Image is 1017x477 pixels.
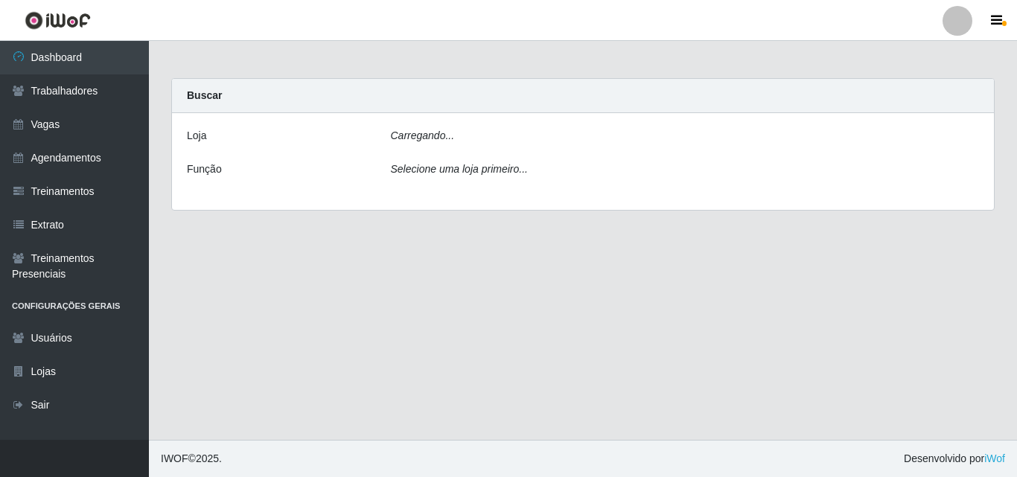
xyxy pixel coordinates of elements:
[187,161,222,177] label: Função
[161,451,222,467] span: © 2025 .
[391,163,528,175] i: Selecione uma loja primeiro...
[391,129,455,141] i: Carregando...
[187,89,222,101] strong: Buscar
[161,452,188,464] span: IWOF
[984,452,1005,464] a: iWof
[25,11,91,30] img: CoreUI Logo
[904,451,1005,467] span: Desenvolvido por
[187,128,206,144] label: Loja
